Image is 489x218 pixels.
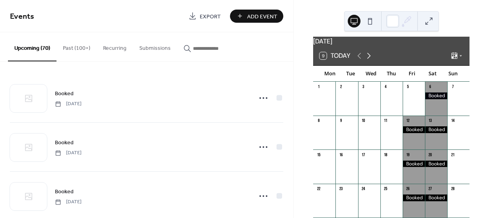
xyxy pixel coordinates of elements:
[383,186,389,192] div: 25
[381,66,402,82] div: Thu
[427,152,433,158] div: 20
[450,118,456,124] div: 14
[338,84,344,90] div: 2
[97,32,133,61] button: Recurring
[383,84,389,90] div: 4
[360,118,366,124] div: 10
[427,84,433,90] div: 6
[56,32,97,61] button: Past (100+)
[320,66,340,82] div: Mon
[403,194,425,201] div: Booked
[55,100,82,108] span: [DATE]
[8,32,56,61] button: Upcoming (70)
[427,118,433,124] div: 13
[55,149,82,157] span: [DATE]
[450,186,456,192] div: 28
[360,84,366,90] div: 3
[360,186,366,192] div: 24
[405,186,411,192] div: 26
[405,118,411,124] div: 12
[403,126,425,133] div: Booked
[450,84,456,90] div: 7
[450,152,456,158] div: 21
[316,118,321,124] div: 8
[425,161,447,167] div: Booked
[55,89,74,98] a: Booked
[55,187,74,196] a: Booked
[200,12,221,21] span: Export
[360,152,366,158] div: 17
[422,66,443,82] div: Sat
[442,66,463,82] div: Sun
[340,66,361,82] div: Tue
[425,194,447,201] div: Booked
[425,92,447,99] div: Booked
[247,12,277,21] span: Add Event
[338,186,344,192] div: 23
[55,198,82,206] span: [DATE]
[338,118,344,124] div: 9
[183,10,227,23] a: Export
[403,161,425,167] div: Booked
[405,84,411,90] div: 5
[427,186,433,192] div: 27
[10,9,34,24] span: Events
[401,66,422,82] div: Fri
[133,32,177,61] button: Submissions
[316,186,321,192] div: 22
[316,84,321,90] div: 1
[338,152,344,158] div: 16
[383,152,389,158] div: 18
[383,118,389,124] div: 11
[313,37,470,46] div: [DATE]
[230,10,283,23] button: Add Event
[316,152,321,158] div: 15
[425,126,447,133] div: Booked
[405,152,411,158] div: 19
[317,50,353,61] button: 9Today
[55,90,74,98] span: Booked
[55,138,74,147] a: Booked
[360,66,381,82] div: Wed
